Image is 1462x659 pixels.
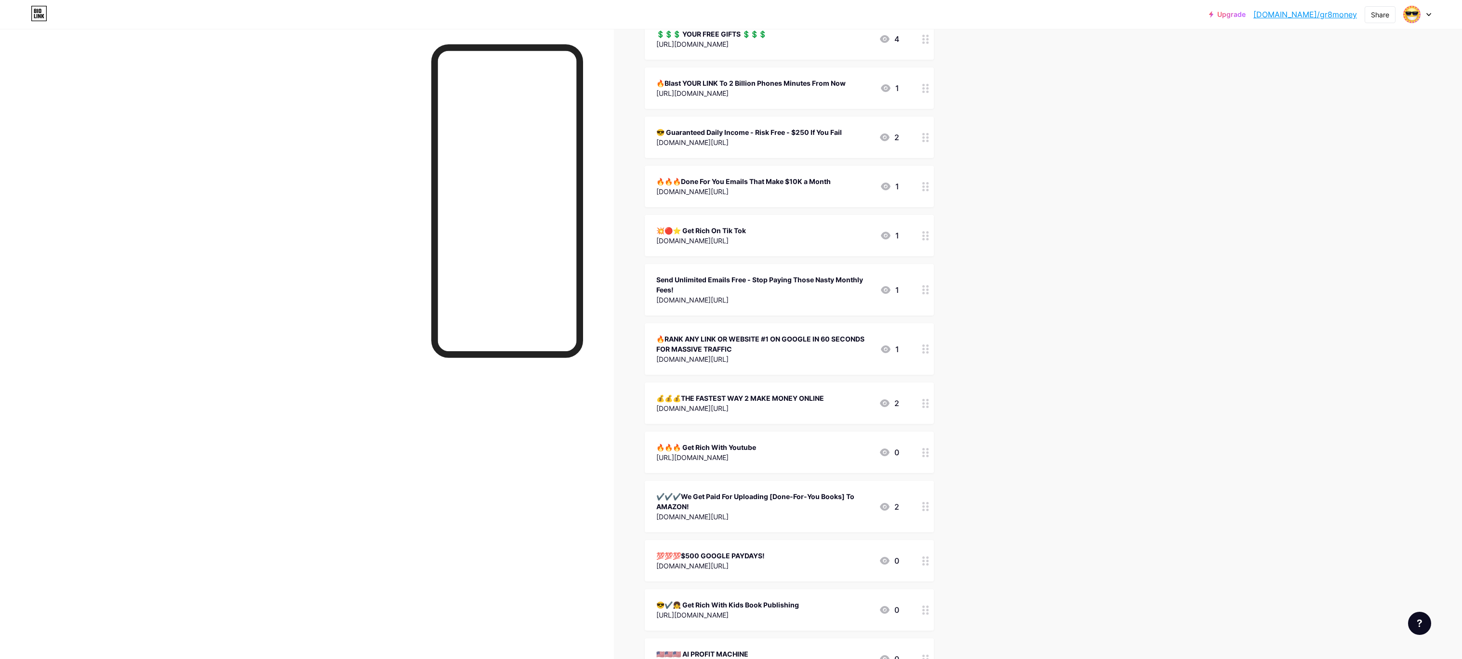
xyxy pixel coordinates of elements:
div: 1 [880,230,899,241]
div: 1 [880,284,899,296]
div: [DOMAIN_NAME][URL] [656,512,871,522]
div: [DOMAIN_NAME][URL] [656,354,872,364]
div: Share [1371,10,1389,20]
div: 😎 Guaranteed Daily Income - Risk Free - $250 If You Fail [656,127,842,137]
div: [DOMAIN_NAME][URL] [656,561,765,571]
div: 0 [879,604,899,616]
div: 2 [879,397,899,409]
div: [URL][DOMAIN_NAME] [656,88,846,98]
div: 💰💰💰THE FASTEST WAY 2 MAKE MONEY ONLINE [656,393,824,403]
div: 1 [880,343,899,355]
div: [URL][DOMAIN_NAME] [656,610,799,620]
div: 💲💲💲 YOUR FREE GIFTS 💲💲💲 [656,29,767,39]
div: [DOMAIN_NAME][URL] [656,137,842,147]
div: [DOMAIN_NAME][URL] [656,186,831,197]
div: 🔥RANK ANY LINK OR WEBSITE #1 ON GOOGLE IN 60 SECONDS FOR MASSIVE TRAFFIC [656,334,872,354]
div: [DOMAIN_NAME][URL] [656,295,872,305]
img: gr8money [1403,5,1421,24]
div: [DOMAIN_NAME][URL] [656,236,746,246]
div: 🇺🇸🇺🇸🇺🇸 AI PROFIT MACHINE [656,649,748,659]
div: 1 [880,82,899,94]
div: 0 [879,447,899,458]
a: [DOMAIN_NAME]/gr8money [1253,9,1357,20]
div: 2 [879,501,899,513]
div: Send Unlimited Emails Free - Stop Paying Those Nasty Monthly Fees! [656,275,872,295]
div: 😎✔️👧 Get Rich With Kids Book Publishing [656,600,799,610]
div: 🔥Blast YOUR LINK To 2 Billion Phones Minutes From Now [656,78,846,88]
div: 💯💯💯$500 GOOGLE PAYDAYS! [656,551,765,561]
div: [DOMAIN_NAME][URL] [656,403,824,413]
div: 🔥🔥🔥 Get Rich With Youtube [656,442,756,452]
div: 4 [879,33,899,45]
div: 2 [879,132,899,143]
div: [URL][DOMAIN_NAME] [656,39,767,49]
div: 💥🔴⭐️ Get Rich On Tik Tok [656,225,746,236]
div: ✔️✔️✔️We Get Paid For Uploading [Done-For-You Books] To AMAZON! [656,491,871,512]
div: 1 [880,181,899,192]
a: Upgrade [1209,11,1246,18]
div: 0 [879,555,899,567]
div: [URL][DOMAIN_NAME] [656,452,756,462]
div: 🔥🔥🔥Done For You Emails That Make $10K a Month [656,176,831,186]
